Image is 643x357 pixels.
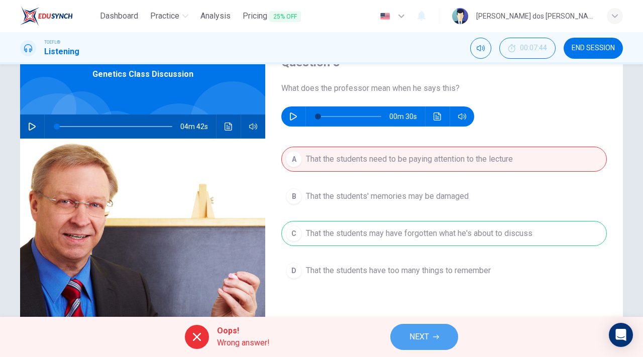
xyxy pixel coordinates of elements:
span: 25% OFF [269,11,301,22]
button: Click to see the audio transcription [430,106,446,127]
div: Open Intercom Messenger [609,323,633,347]
h1: Listening [44,46,79,58]
div: Mute [470,38,491,59]
span: 04m 42s [180,114,216,139]
span: Practice [150,10,179,22]
a: Analysis [196,7,235,26]
img: Profile picture [452,8,468,24]
button: 00:07:44 [499,38,556,59]
span: Genetics Class Discussion [92,68,193,80]
button: END SESSION [564,38,623,59]
button: NEXT [390,324,458,350]
span: Pricing [243,10,301,23]
img: EduSynch logo [20,6,73,26]
button: Pricing25% OFF [239,7,305,26]
span: Oops! [217,325,270,337]
span: END SESSION [572,44,615,52]
button: Dashboard [96,7,142,25]
a: Dashboard [96,7,142,26]
span: What does the professor mean when he says this? [281,82,607,94]
a: EduSynch logo [20,6,96,26]
span: Dashboard [100,10,138,22]
span: TOEFL® [44,39,60,46]
div: Hide [499,38,556,59]
span: 00:07:44 [520,44,547,52]
span: NEXT [409,330,429,344]
div: [PERSON_NAME] dos [PERSON_NAME] [476,10,595,22]
span: Wrong answer! [217,337,270,349]
span: Analysis [200,10,231,22]
button: Analysis [196,7,235,25]
span: 00m 30s [389,106,425,127]
button: Click to see the audio transcription [221,114,237,139]
button: Practice [146,7,192,25]
img: en [379,13,391,20]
